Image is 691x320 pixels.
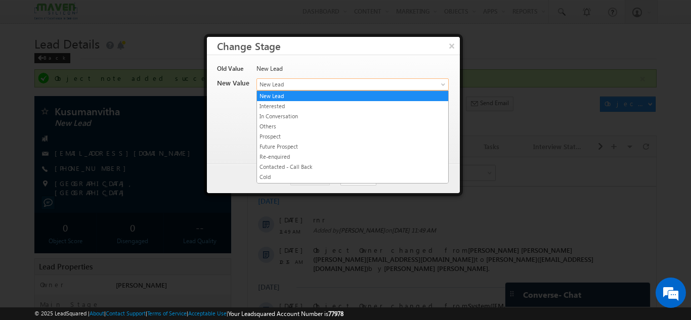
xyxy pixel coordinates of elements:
[256,78,449,90] a: New Lead
[155,180,202,189] span: details
[65,153,342,171] span: [PERSON_NAME] [PERSON_NAME]([PERSON_NAME][EMAIL_ADDRESS][DOMAIN_NAME])
[34,309,343,318] span: © 2025 LeadSquared | | | | |
[166,5,190,29] div: Minimize live chat window
[328,310,343,317] span: 77978
[257,142,448,151] a: Future Prospect
[65,98,345,115] span: [PERSON_NAME]([EMAIL_ADDRESS][DOMAIN_NAME])
[257,80,415,89] span: New Lead
[193,162,242,171] span: Automation
[53,11,82,20] div: 77 Selected
[51,8,126,23] div: Sales Activity,Program,Email Bounced,Email Link Clicked,Email Marked Spam & 72 more..
[228,310,343,317] span: Your Leadsquared Account Number is
[13,94,185,240] textarea: Type your message and hit 'Enter'
[217,64,250,78] div: Old Value
[17,53,42,66] img: d_60004797649_company_0_60004797649
[31,70,62,79] span: 11:49 AM
[65,88,324,106] span: [PERSON_NAME] [PERSON_NAME]([PERSON_NAME][EMAIL_ADDRESS][DOMAIN_NAME])
[256,90,449,184] ul: New Lead
[65,144,342,171] span: Object Owner changed from to by through .
[10,8,45,23] span: Activity Type
[65,180,147,189] span: Object Capture:
[31,192,62,201] span: 11:43 AM
[217,78,250,93] div: New Value
[144,69,188,77] span: [DATE] 11:49 AM
[257,102,448,111] a: Interested
[174,11,194,20] div: All Time
[10,39,43,49] div: [DATE]
[90,310,104,316] a: About
[257,182,448,192] a: Portal Link Shared
[217,37,460,55] h3: Change Stage
[257,162,448,171] a: Contacted - Call Back
[257,122,448,131] a: Others
[152,8,166,23] span: Time
[31,58,54,67] span: [DATE]
[31,144,54,153] span: [DATE]
[31,156,62,165] span: 11:45 AM
[257,172,448,181] a: Cold
[31,88,54,98] span: [DATE]
[31,180,54,190] span: [DATE]
[257,92,448,101] a: New Lead
[10,125,43,134] div: [DATE]
[53,53,170,66] div: Chat with us now
[257,132,448,141] a: Prospect
[65,58,364,67] span: rnr
[444,37,460,55] button: ×
[65,88,345,115] span: Object Owner changed from to by .
[91,69,137,77] span: [PERSON_NAME]
[136,107,240,115] span: [PERSON_NAME] [PERSON_NAME]
[147,310,187,316] a: Terms of Service
[257,152,448,161] a: Re-enquired
[188,310,227,316] a: Acceptable Use
[65,69,364,78] span: Added by on
[138,248,184,262] em: Start Chat
[65,144,298,162] span: System([EMAIL_ADDRESS][DOMAIN_NAME])
[106,310,146,316] a: Contact Support
[65,180,364,190] div: .
[257,112,448,121] a: In Conversation
[136,162,158,171] span: System
[256,64,448,78] div: New Lead
[31,100,62,109] span: 10:15 AM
